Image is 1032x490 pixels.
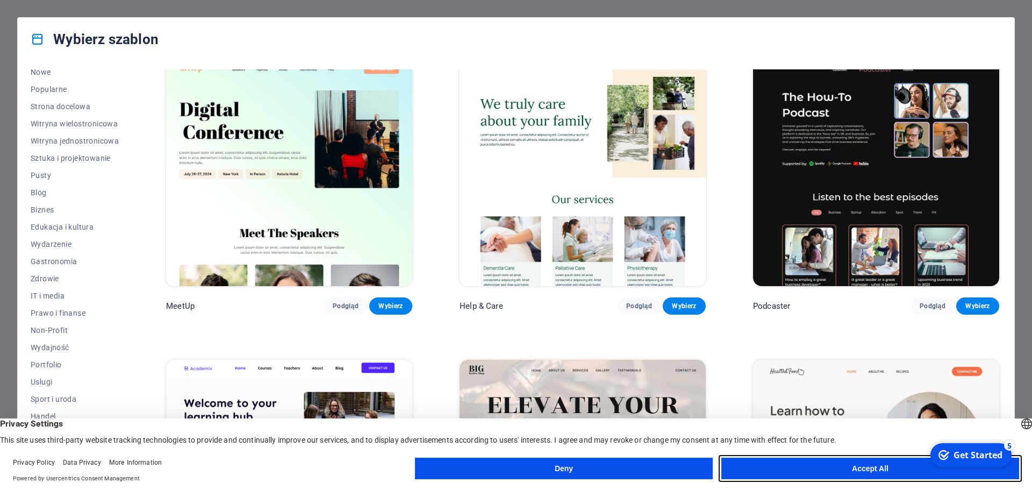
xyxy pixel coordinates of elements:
button: Wybierz [956,297,999,315]
span: Wybierz [965,302,991,310]
div: 5 [80,1,90,12]
span: Witryna jednostronicowa [31,137,119,145]
button: Pusty [31,167,119,184]
button: Sztuka i projektowanie [31,150,119,167]
button: Prawo i finanse [31,304,119,322]
button: Podgląd [911,297,954,315]
span: Gastronomia [31,257,119,266]
span: Wydajność [31,343,119,352]
button: Wybierz [369,297,412,315]
button: Handel [31,408,119,425]
button: Podgląd [618,297,661,315]
span: Podgląd [333,302,359,310]
span: Pusty [31,171,119,180]
span: Portfolio [31,360,119,369]
div: Get Started 5 items remaining, 0% complete [6,4,87,28]
p: MeetUp [166,301,195,311]
button: IT i media [31,287,119,304]
span: Wybierz [671,302,697,310]
button: Nowe [31,63,119,81]
button: Biznes [31,201,119,218]
button: Strona docelowa [31,98,119,115]
span: Sport i uroda [31,395,119,403]
span: Biznes [31,205,119,214]
p: Help & Care [460,301,503,311]
span: Wybierz [378,302,404,310]
span: Strona docelowa [31,102,119,111]
span: Witryna wielostronicowa [31,119,119,128]
div: Get Started [29,10,78,22]
p: Podcaster [753,301,790,311]
img: MeetUp [166,59,412,286]
h4: Wybierz szablon [31,31,159,48]
button: Sport i uroda [31,390,119,408]
button: Blog [31,184,119,201]
span: Wydarzenie [31,240,119,248]
span: Popularne [31,85,119,94]
span: Edukacja i kultura [31,223,119,231]
img: Help & Care [460,59,706,286]
button: Zdrowie [31,270,119,287]
span: Podgląd [626,302,652,310]
span: Non-Profit [31,326,119,335]
button: Popularne [31,81,119,98]
button: Usługi [31,373,119,390]
span: Podgląd [920,302,945,310]
span: IT i media [31,292,119,300]
button: Edukacja i kultura [31,218,119,236]
span: Blog [31,188,119,197]
button: Non-Profit [31,322,119,339]
button: Witryna wielostronicowa [31,115,119,132]
span: Nowe [31,68,119,76]
button: Wydarzenie [31,236,119,253]
span: Prawo i finanse [31,309,119,317]
button: Podgląd [324,297,367,315]
span: Sztuka i projektowanie [31,154,119,162]
span: Handel [31,412,119,421]
button: Portfolio [31,356,119,373]
img: Podcaster [753,59,999,286]
button: Wybierz [663,297,706,315]
span: Usługi [31,378,119,386]
span: Zdrowie [31,274,119,283]
button: Gastronomia [31,253,119,270]
button: Witryna jednostronicowa [31,132,119,150]
button: Wydajność [31,339,119,356]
